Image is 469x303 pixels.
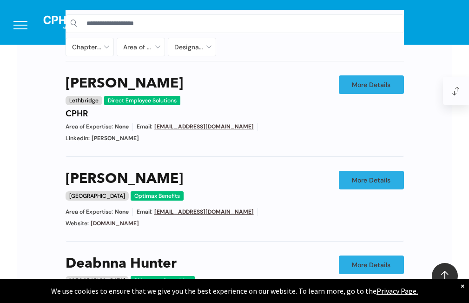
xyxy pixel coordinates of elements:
[137,208,152,216] span: Email:
[154,123,254,130] a: [EMAIL_ADDRESS][DOMAIN_NAME]
[66,75,183,92] a: [PERSON_NAME]
[66,208,113,216] span: Area of Expertise:
[66,171,183,188] a: [PERSON_NAME]
[115,123,129,131] span: None
[115,208,129,216] span: None
[91,220,139,227] a: [DOMAIN_NAME]
[66,220,89,228] span: Website:
[339,75,404,94] a: More Details
[35,7,82,37] img: A white background with a few lines on it
[66,135,90,142] span: LinkedIn:
[66,276,129,285] div: [GEOGRAPHIC_DATA]
[137,123,152,131] span: Email:
[339,171,404,189] a: More Details
[92,135,139,142] span: [PERSON_NAME]
[131,276,195,285] div: Ridgegate Consulting
[154,208,254,215] a: [EMAIL_ADDRESS][DOMAIN_NAME]
[339,256,404,274] a: More Details
[104,96,180,105] div: Direct Employee Solutions
[377,286,418,296] a: Privacy Page.
[8,13,33,37] button: menu
[66,123,113,131] span: Area of Expertise:
[461,281,464,290] div: Dismiss notification
[66,109,88,119] h4: CPHR
[66,191,129,201] div: [GEOGRAPHIC_DATA]
[66,96,102,105] div: Lethbridge
[131,191,184,201] div: Optimax Benefits
[66,256,177,272] a: Deabnna Hunter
